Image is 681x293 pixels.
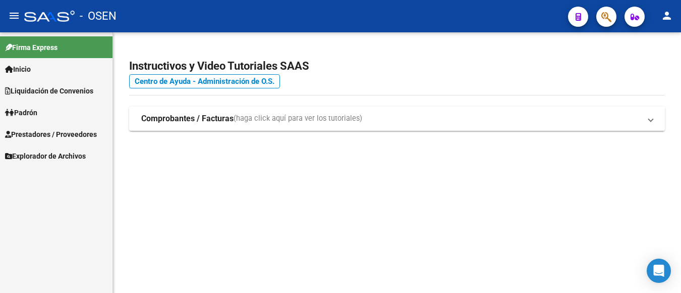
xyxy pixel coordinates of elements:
span: Liquidación de Convenios [5,85,93,96]
span: Padrón [5,107,37,118]
span: Firma Express [5,42,58,53]
div: Open Intercom Messenger [647,259,671,283]
span: (haga click aquí para ver los tutoriales) [234,113,362,124]
span: Explorador de Archivos [5,151,86,162]
span: - OSEN [80,5,117,27]
span: Inicio [5,64,31,75]
h2: Instructivos y Video Tutoriales SAAS [129,57,665,76]
a: Centro de Ayuda - Administración de O.S. [129,74,280,88]
mat-icon: person [661,10,673,22]
span: Prestadores / Proveedores [5,129,97,140]
mat-icon: menu [8,10,20,22]
mat-expansion-panel-header: Comprobantes / Facturas(haga click aquí para ver los tutoriales) [129,107,665,131]
strong: Comprobantes / Facturas [141,113,234,124]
